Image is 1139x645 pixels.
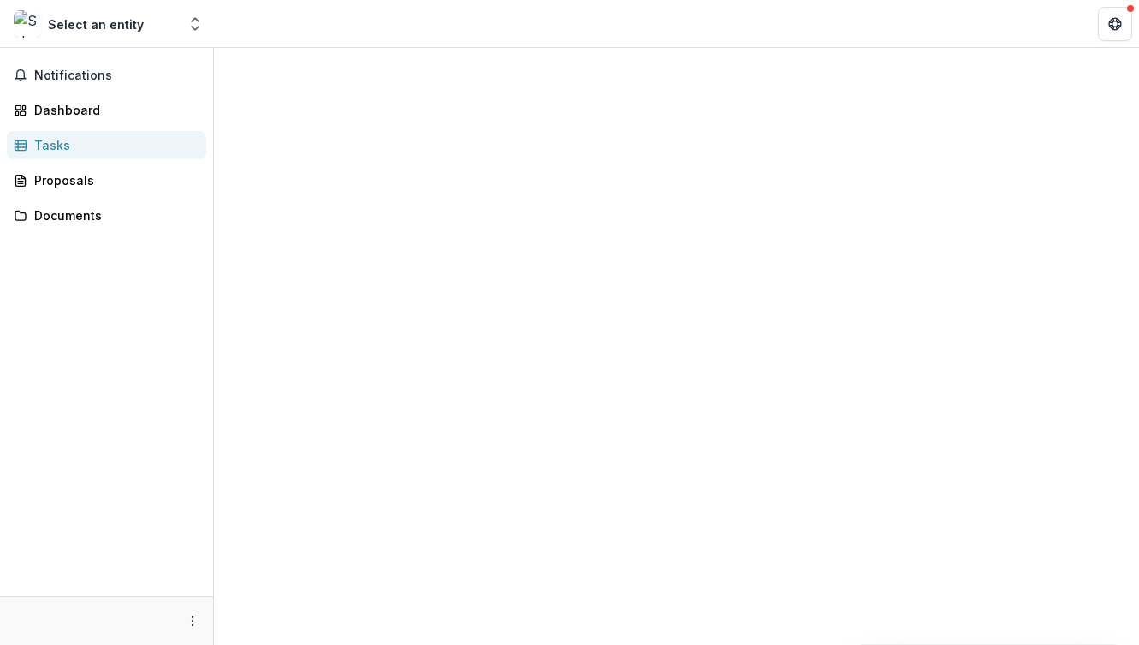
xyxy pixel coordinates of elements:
div: Dashboard [34,101,193,119]
img: Select an entity [14,10,41,38]
div: Documents [34,206,193,224]
a: Documents [7,201,206,230]
a: Proposals [7,166,206,194]
button: Get Help [1098,7,1132,41]
a: Tasks [7,131,206,159]
button: Open entity switcher [183,7,207,41]
div: Select an entity [48,15,144,33]
button: Notifications [7,62,206,89]
a: Dashboard [7,96,206,124]
div: Proposals [34,171,193,189]
button: More [182,611,203,631]
span: Notifications [34,69,199,83]
div: Tasks [34,136,193,154]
